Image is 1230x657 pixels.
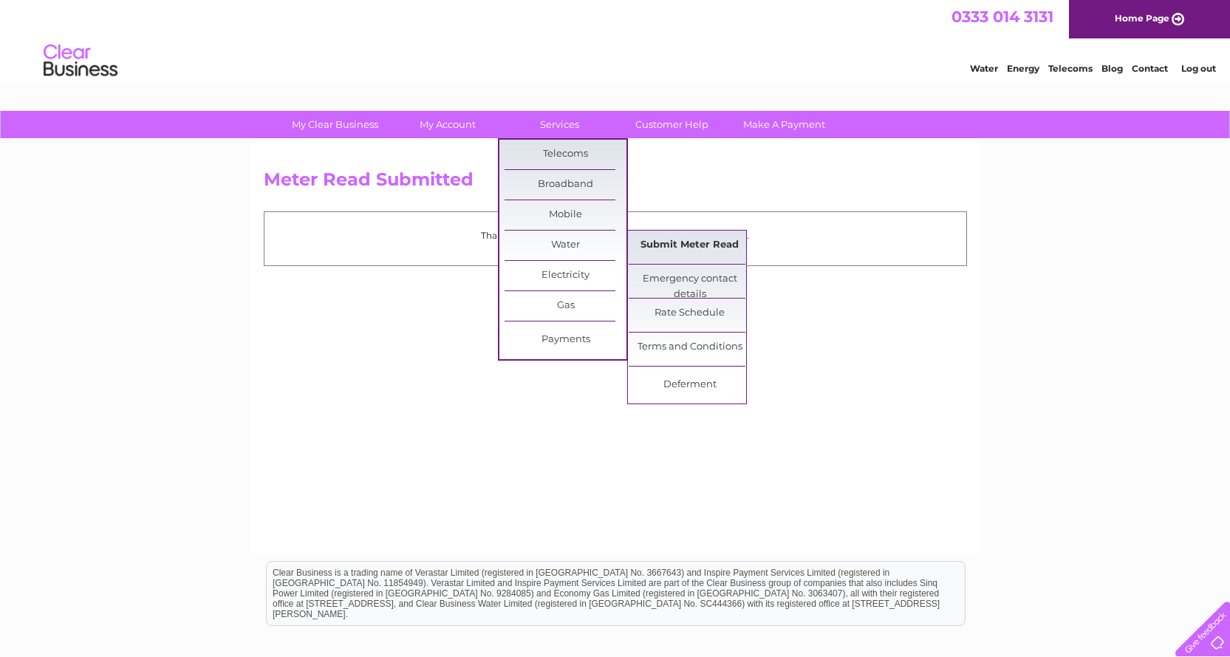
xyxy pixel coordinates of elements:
a: Water [970,63,998,74]
a: Mobile [505,200,626,230]
a: Terms and Conditions [629,333,751,362]
div: Clear Business is a trading name of Verastar Limited (registered in [GEOGRAPHIC_DATA] No. 3667643... [267,8,965,72]
a: Electricity [505,261,626,290]
p: Thank you for your time, your meter read has been received. [272,228,959,242]
a: Blog [1101,63,1123,74]
a: My Account [386,111,508,138]
a: Energy [1007,63,1039,74]
a: Emergency contact details [629,265,751,294]
a: Water [505,231,626,260]
a: Submit Meter Read [629,231,751,260]
a: Log out [1181,63,1216,74]
a: Gas [505,291,626,321]
h2: Meter Read Submitted [264,169,967,197]
a: Telecoms [505,140,626,169]
a: Contact [1132,63,1168,74]
a: Broadband [505,170,626,200]
a: Customer Help [611,111,733,138]
a: 0333 014 3131 [951,7,1053,26]
a: Make A Payment [723,111,845,138]
a: Telecoms [1048,63,1093,74]
img: logo.png [43,38,118,84]
a: Payments [505,325,626,355]
a: My Clear Business [274,111,396,138]
a: Deferment [629,370,751,400]
a: Services [499,111,621,138]
a: Rate Schedule [629,299,751,328]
